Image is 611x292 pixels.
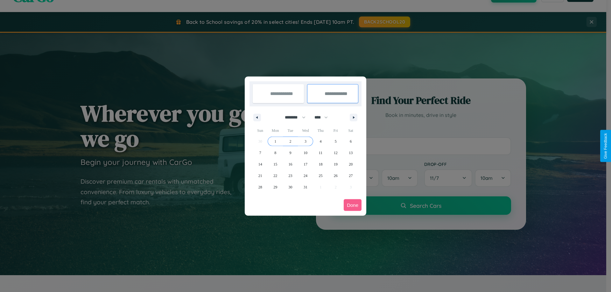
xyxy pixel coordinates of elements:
[305,136,306,147] span: 3
[349,170,353,181] span: 27
[319,170,322,181] span: 25
[298,181,313,193] button: 31
[289,181,292,193] span: 30
[268,181,283,193] button: 29
[350,136,352,147] span: 6
[273,159,277,170] span: 15
[319,147,323,159] span: 11
[290,147,291,159] span: 9
[290,136,291,147] span: 2
[334,170,338,181] span: 26
[313,170,328,181] button: 25
[253,181,268,193] button: 28
[343,159,358,170] button: 20
[328,159,343,170] button: 19
[298,159,313,170] button: 17
[253,147,268,159] button: 7
[258,181,262,193] span: 28
[268,136,283,147] button: 1
[313,126,328,136] span: Thu
[328,170,343,181] button: 26
[283,181,298,193] button: 30
[268,170,283,181] button: 22
[283,147,298,159] button: 9
[273,181,277,193] span: 29
[320,136,321,147] span: 4
[298,170,313,181] button: 24
[253,126,268,136] span: Sun
[349,159,353,170] span: 20
[343,126,358,136] span: Sat
[283,136,298,147] button: 2
[289,159,292,170] span: 16
[603,133,608,159] div: Give Feedback
[313,159,328,170] button: 18
[273,170,277,181] span: 22
[298,126,313,136] span: Wed
[334,147,338,159] span: 12
[328,147,343,159] button: 12
[283,170,298,181] button: 23
[258,159,262,170] span: 14
[259,147,261,159] span: 7
[319,159,322,170] span: 18
[258,170,262,181] span: 21
[304,159,307,170] span: 17
[334,159,338,170] span: 19
[253,159,268,170] button: 14
[304,147,307,159] span: 10
[274,147,276,159] span: 8
[298,147,313,159] button: 10
[268,147,283,159] button: 8
[328,126,343,136] span: Fri
[283,159,298,170] button: 16
[253,170,268,181] button: 21
[304,181,307,193] span: 31
[298,136,313,147] button: 3
[304,170,307,181] span: 24
[289,170,292,181] span: 23
[343,147,358,159] button: 13
[344,199,362,211] button: Done
[268,159,283,170] button: 15
[343,170,358,181] button: 27
[313,147,328,159] button: 11
[349,147,353,159] span: 13
[313,136,328,147] button: 4
[268,126,283,136] span: Mon
[343,136,358,147] button: 6
[274,136,276,147] span: 1
[328,136,343,147] button: 5
[283,126,298,136] span: Tue
[335,136,337,147] span: 5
